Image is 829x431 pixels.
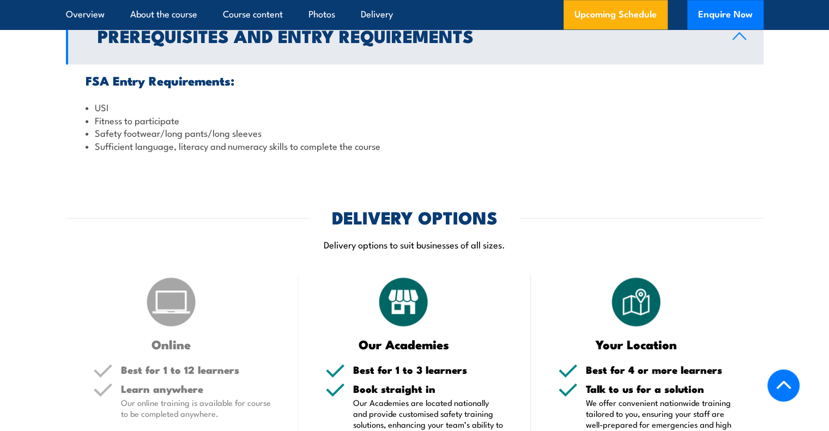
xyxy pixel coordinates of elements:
h2: DELIVERY OPTIONS [332,209,498,224]
h5: Best for 1 to 3 learners [353,365,504,375]
h3: Your Location [558,338,715,350]
h2: Prerequisites and Entry Requirements [98,28,715,43]
h3: FSA Entry Requirements: [86,74,744,87]
a: Prerequisites and Entry Requirements [66,7,764,64]
li: Safety footwear/long pants/long sleeves [86,126,744,139]
h3: Online [93,338,250,350]
h5: Book straight in [353,384,504,394]
h5: Learn anywhere [121,384,271,394]
h5: Best for 4 or more learners [586,365,736,375]
li: Sufficient language, literacy and numeracy skills to complete the course [86,139,744,152]
h5: Talk to us for a solution [586,384,736,394]
p: Delivery options to suit businesses of all sizes. [66,238,764,251]
li: USI [86,101,744,113]
h3: Our Academies [325,338,482,350]
h5: Best for 1 to 12 learners [121,365,271,375]
p: Our online training is available for course to be completed anywhere. [121,397,271,419]
li: Fitness to participate [86,114,744,126]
